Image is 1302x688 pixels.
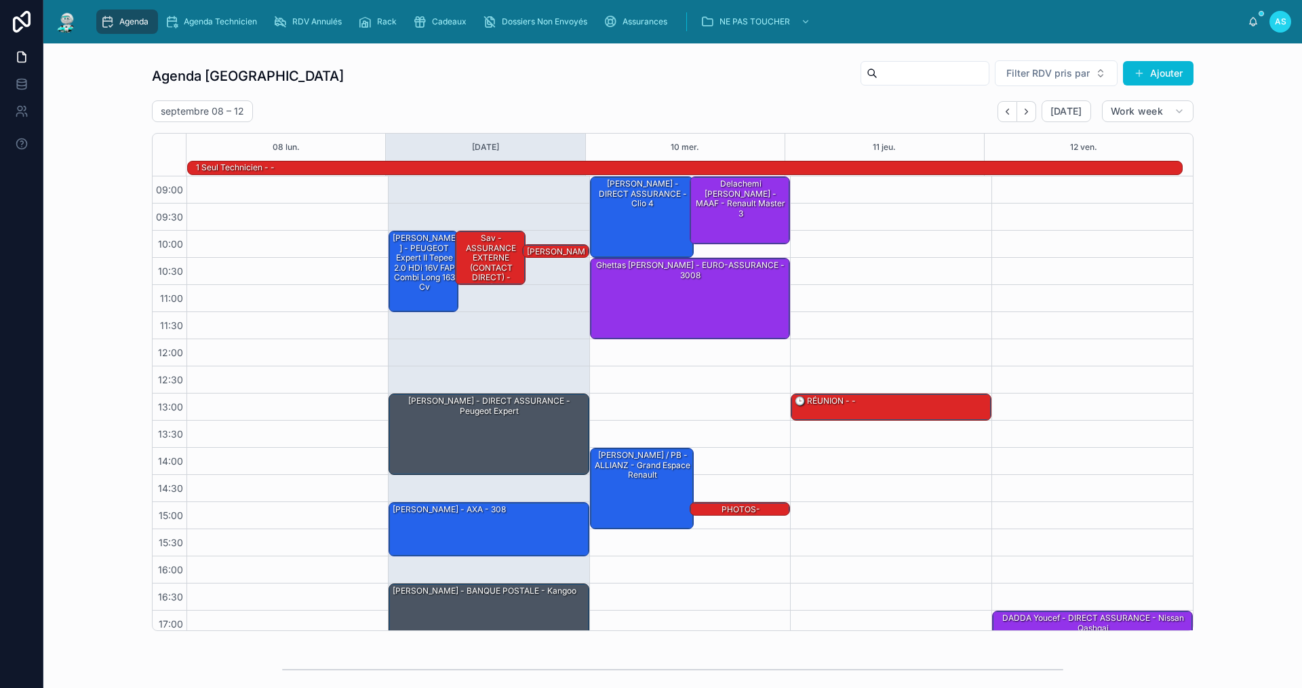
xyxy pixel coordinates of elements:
[623,16,667,27] span: Assurances
[523,245,589,259] div: [PERSON_NAME] - Jeep Renegade
[995,60,1118,86] button: Select Button
[155,374,186,385] span: 12:30
[155,537,186,548] span: 15:30
[155,618,186,630] span: 17:00
[273,134,300,161] button: 08 lun.
[389,503,589,556] div: [PERSON_NAME] - AXA - 308
[184,16,257,27] span: Agenda Technicien
[593,178,693,210] div: [PERSON_NAME] - DIRECT ASSURANCE - Clio 4
[671,134,699,161] button: 10 mer.
[377,16,397,27] span: Rack
[153,184,186,195] span: 09:00
[54,11,79,33] img: App logo
[1070,134,1097,161] button: 12 ven.
[525,246,588,278] div: [PERSON_NAME] - Jeep Renegade
[593,259,789,282] div: Ghettas [PERSON_NAME] - EURO-ASSURANCE - 3008
[1017,101,1036,122] button: Next
[696,9,817,34] a: NE PAS TOUCHER
[161,9,267,34] a: Agenda Technicien
[119,16,149,27] span: Agenda
[389,394,589,474] div: [PERSON_NAME] - DIRECT ASSURANCE - Peugeot expert
[995,612,1191,634] div: DADDA Youcef - DIRECT ASSURANCE - Nissan qashqai
[155,564,186,575] span: 16:00
[793,395,857,407] div: 🕒 RÉUNION - -
[292,16,342,27] span: RDV Annulés
[155,428,186,440] span: 13:30
[692,178,789,220] div: Delachemi [PERSON_NAME] - MAAF - Renault master 3
[391,585,578,597] div: [PERSON_NAME] - BANQUE POSTALE - kangoo
[391,395,588,417] div: [PERSON_NAME] - DIRECT ASSURANCE - Peugeot expert
[1111,105,1163,117] span: Work week
[1123,61,1193,85] button: Ajouter
[1042,100,1091,122] button: [DATE]
[195,161,276,174] div: 1 seul technicien - -
[873,134,896,161] button: 11 jeu.
[157,292,186,304] span: 11:00
[791,394,991,420] div: 🕒 RÉUNION - -
[391,503,507,516] div: [PERSON_NAME] - AXA - 308
[96,9,158,34] a: Agenda
[599,9,677,34] a: Assurances
[409,9,476,34] a: Cadeaux
[1102,100,1193,122] button: Work week
[719,16,790,27] span: NE PAS TOUCHER
[155,347,186,358] span: 12:00
[591,177,694,257] div: [PERSON_NAME] - DIRECT ASSURANCE - Clio 4
[155,238,186,250] span: 10:00
[593,449,693,481] div: [PERSON_NAME] / PB - ALLIANZ - Grand espace Renault
[161,104,244,118] h2: septembre 08 – 12
[155,265,186,277] span: 10:30
[269,9,351,34] a: RDV Annulés
[458,232,524,293] div: sav - ASSURANCE EXTERNE (CONTACT DIRECT) - zafira
[157,320,186,331] span: 11:30
[993,611,1192,664] div: DADDA Youcef - DIRECT ASSURANCE - Nissan qashqai
[432,16,467,27] span: Cadeaux
[472,134,499,161] button: [DATE]
[690,177,789,244] div: Delachemi [PERSON_NAME] - MAAF - Renault master 3
[591,448,694,529] div: [PERSON_NAME] / PB - ALLIANZ - Grand espace Renault
[690,503,789,516] div: PHOTOS-[PERSON_NAME] / TPANO - ALLIANZ - Grand espace Renault
[692,503,789,546] div: PHOTOS-[PERSON_NAME] / TPANO - ALLIANZ - Grand espace Renault
[152,66,344,85] h1: Agenda [GEOGRAPHIC_DATA]
[155,482,186,494] span: 14:30
[479,9,597,34] a: Dossiers Non Envoyés
[389,584,589,664] div: [PERSON_NAME] - BANQUE POSTALE - kangoo
[1050,105,1082,117] span: [DATE]
[155,510,186,521] span: 15:00
[354,9,406,34] a: Rack
[591,259,790,339] div: Ghettas [PERSON_NAME] - EURO-ASSURANCE - 3008
[502,16,587,27] span: Dossiers Non Envoyés
[155,455,186,467] span: 14:00
[1006,66,1090,80] span: Filter RDV pris par
[456,231,525,284] div: sav - ASSURANCE EXTERNE (CONTACT DIRECT) - zafira
[153,211,186,223] span: 09:30
[998,101,1017,122] button: Back
[1275,16,1286,27] span: AS
[391,232,458,293] div: [PERSON_NAME] - PEUGEOT Expert II Tepee 2.0 HDi 16V FAP Combi long 163 cv
[389,231,458,311] div: [PERSON_NAME] - PEUGEOT Expert II Tepee 2.0 HDi 16V FAP Combi long 163 cv
[155,401,186,413] span: 13:00
[155,591,186,603] span: 16:30
[90,7,1248,37] div: scrollable content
